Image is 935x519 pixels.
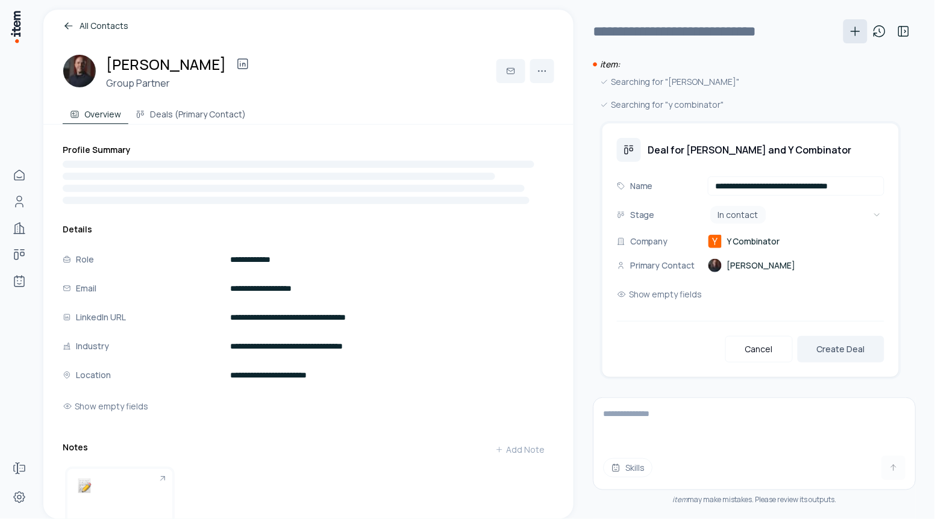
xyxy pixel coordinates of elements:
[63,223,554,235] h3: Details
[63,144,554,156] h3: Profile Summary
[76,282,96,295] p: Email
[77,479,92,493] img: memo
[708,258,796,273] a: [PERSON_NAME]
[648,143,852,157] h3: Deal for [PERSON_NAME] and Y Combinator
[63,100,128,124] button: Overview
[892,19,916,43] button: Toggle sidebar
[63,394,148,418] button: Show empty fields
[76,340,109,353] p: Industry
[600,98,901,111] div: Searching for "y combinator"
[106,76,255,90] h3: Group Partner
[7,190,31,214] a: Contacts
[63,19,554,33] a: All Contacts
[106,54,226,74] h2: [PERSON_NAME]
[600,58,620,70] i: item:
[10,10,22,44] img: Item Brain Logo
[76,311,126,324] p: LinkedIn URL
[7,269,31,293] a: Agents
[727,259,796,272] span: [PERSON_NAME]
[672,494,687,505] i: item
[530,59,554,83] button: More actions
[630,259,695,272] p: Primary Contact
[630,235,668,248] p: Company
[868,19,892,43] button: View history
[617,282,702,306] button: Show empty fields
[600,75,901,89] div: Searching for "[PERSON_NAME]"
[7,243,31,267] a: deals
[63,54,96,88] img: Pete Koomen
[708,234,722,249] img: Y Combinator
[7,485,31,509] a: Settings
[7,456,31,480] a: Forms
[630,208,655,222] p: Stage
[603,458,652,477] button: Skills
[843,19,868,43] button: New conversation
[725,336,793,362] button: Cancel
[625,462,645,474] span: Skills
[798,336,884,362] button: Create Deal
[630,179,653,193] p: Name
[7,163,31,187] a: Home
[76,253,94,266] p: Role
[593,495,916,505] div: may make mistakes. Please review its outputs.
[708,258,722,273] img: Pete Koomen
[128,100,253,124] button: Deals (Primary Contact)
[76,368,111,382] p: Location
[486,438,554,462] button: Add Note
[63,441,88,453] h3: Notes
[708,234,780,249] a: Y Combinator
[7,216,31,240] a: Companies
[727,235,780,247] span: Y Combinator
[495,444,545,456] div: Add Note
